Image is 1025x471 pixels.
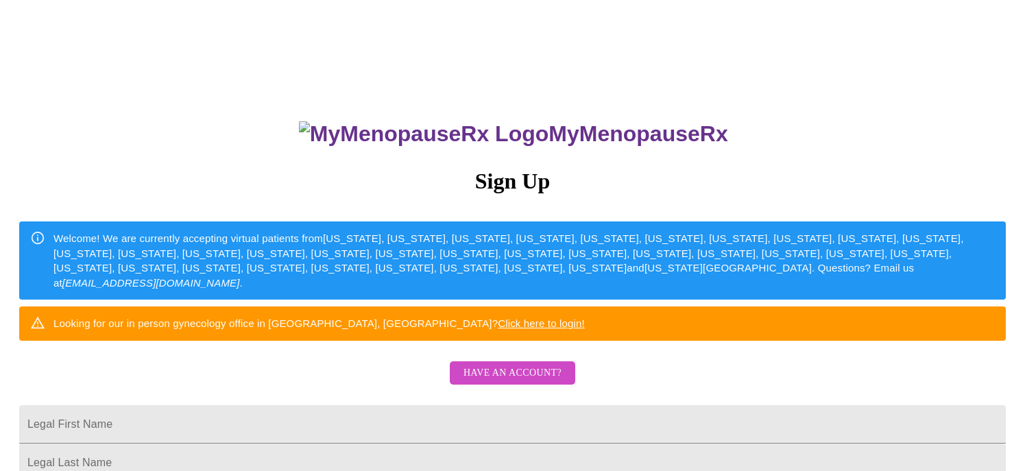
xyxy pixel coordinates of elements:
[19,169,1006,194] h3: Sign Up
[498,317,585,329] a: Click here to login!
[53,226,995,295] div: Welcome! We are currently accepting virtual patients from [US_STATE], [US_STATE], [US_STATE], [US...
[21,121,1006,147] h3: MyMenopauseRx
[446,376,579,388] a: Have an account?
[53,311,585,336] div: Looking for our in person gynecology office in [GEOGRAPHIC_DATA], [GEOGRAPHIC_DATA]?
[299,121,548,147] img: MyMenopauseRx Logo
[450,361,575,385] button: Have an account?
[62,277,240,289] em: [EMAIL_ADDRESS][DOMAIN_NAME]
[463,365,562,382] span: Have an account?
